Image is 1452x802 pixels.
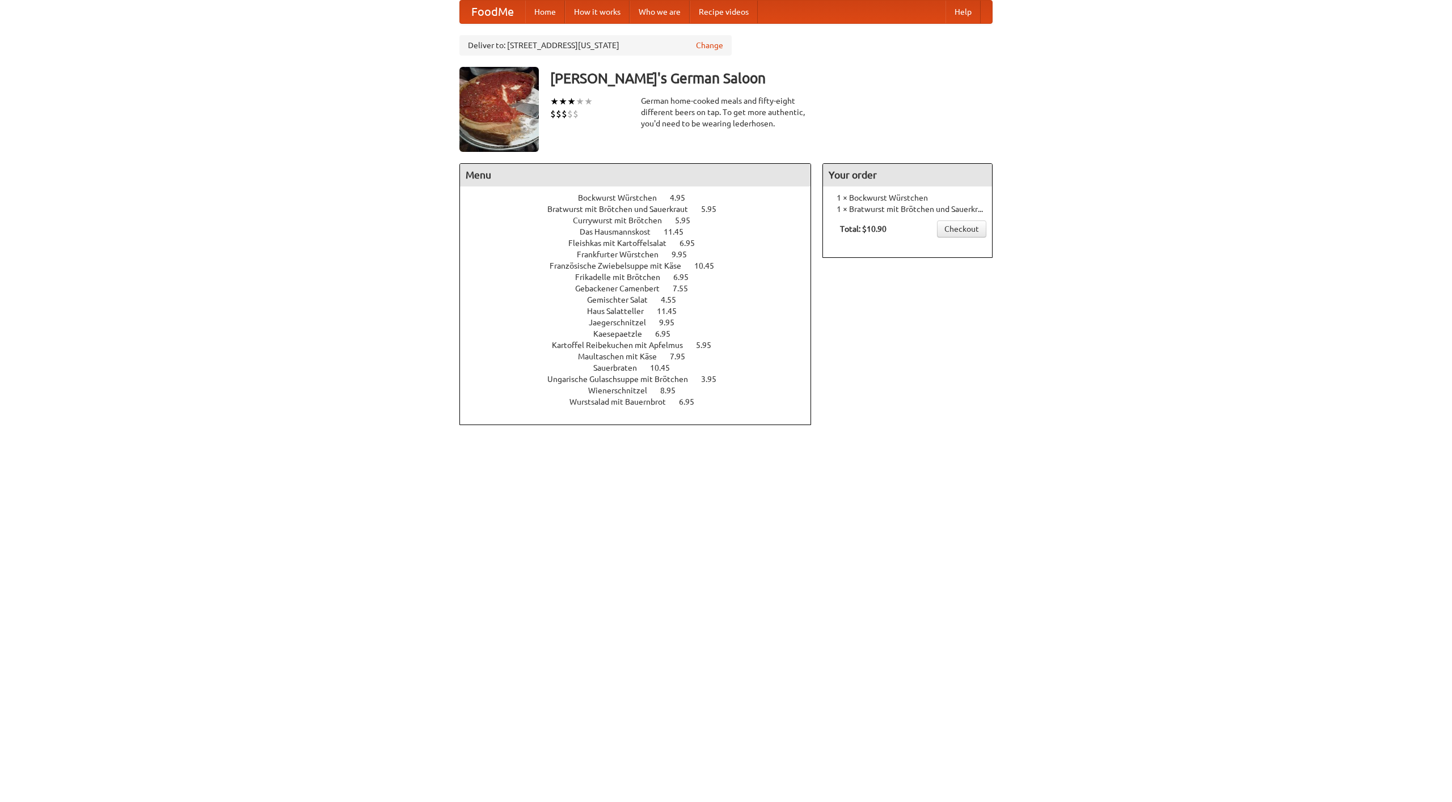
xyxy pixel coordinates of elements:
span: 4.95 [670,193,697,202]
span: Bratwurst mit Brötchen und Sauerkraut [547,205,699,214]
li: $ [556,108,562,120]
span: Currywurst mit Brötchen [573,216,673,225]
span: Bockwurst Würstchen [578,193,668,202]
span: Gemischter Salat [587,295,659,304]
span: 11.45 [664,227,695,236]
span: Sauerbraten [593,363,648,372]
span: Gebackener Camenbert [575,284,671,293]
span: 11.45 [657,307,688,316]
h4: Your order [823,164,992,186]
span: Maultaschen mit Käse [578,352,668,361]
h3: [PERSON_NAME]'s German Saloon [550,67,993,90]
a: Gemischter Salat 4.55 [587,295,697,304]
span: Das Hausmannskost [580,227,662,236]
span: 9.95 [659,318,686,327]
li: ★ [567,95,576,108]
a: Jaegerschnitzel 9.95 [589,318,695,327]
li: $ [562,108,567,120]
span: 9.95 [672,250,698,259]
a: Kartoffel Reibekuchen mit Apfelmus 5.95 [552,341,732,350]
a: Kaesepaetzle 6.95 [593,329,691,338]
a: Currywurst mit Brötchen 5.95 [573,216,711,225]
span: Wienerschnitzel [588,386,659,395]
span: 8.95 [660,386,687,395]
span: 6.95 [679,239,706,248]
div: German home-cooked meals and fifty-eight different beers on tap. To get more authentic, you'd nee... [641,95,811,129]
span: 5.95 [675,216,702,225]
span: 6.95 [673,273,700,282]
span: Wurstsalad mit Bauernbrot [569,397,677,406]
a: How it works [565,1,630,23]
a: Maultaschen mit Käse 7.95 [578,352,706,361]
a: Wurstsalad mit Bauernbrot 6.95 [569,397,715,406]
img: angular.jpg [459,67,539,152]
a: Checkout [937,220,986,237]
a: Wienerschnitzel 8.95 [588,386,697,395]
a: Home [525,1,565,23]
li: $ [550,108,556,120]
li: ★ [559,95,567,108]
span: 10.45 [694,261,725,270]
a: Change [696,40,723,51]
span: Ungarische Gulaschsuppe mit Brötchen [547,375,699,384]
span: Fleishkas mit Kartoffelsalat [568,239,678,248]
a: Ungarische Gulaschsuppe mit Brötchen 3.95 [547,375,737,384]
span: 6.95 [655,329,682,338]
a: Haus Salatteller 11.45 [587,307,698,316]
span: Haus Salatteller [587,307,655,316]
span: Frikadelle mit Brötchen [575,273,672,282]
span: 7.55 [673,284,699,293]
span: Französische Zwiebelsuppe mit Käse [550,261,693,270]
li: 1 × Bockwurst Würstchen [829,192,986,203]
li: 1 × Bratwurst mit Brötchen und Sauerkraut [829,203,986,215]
span: Kaesepaetzle [593,329,653,338]
a: FoodMe [460,1,525,23]
li: ★ [584,95,593,108]
span: Jaegerschnitzel [589,318,657,327]
a: Bratwurst mit Brötchen und Sauerkraut 5.95 [547,205,737,214]
a: Sauerbraten 10.45 [593,363,691,372]
li: ★ [550,95,559,108]
span: Frankfurter Würstchen [577,250,670,259]
span: 5.95 [696,341,723,350]
a: Gebackener Camenbert 7.55 [575,284,709,293]
li: ★ [576,95,584,108]
a: Recipe videos [690,1,758,23]
div: Deliver to: [STREET_ADDRESS][US_STATE] [459,35,732,56]
a: Help [946,1,981,23]
a: Das Hausmannskost 11.45 [580,227,704,236]
span: 10.45 [650,363,681,372]
span: 3.95 [701,375,728,384]
span: 7.95 [670,352,697,361]
span: Kartoffel Reibekuchen mit Apfelmus [552,341,694,350]
a: Frikadelle mit Brötchen 6.95 [575,273,710,282]
li: $ [567,108,573,120]
span: 6.95 [679,397,706,406]
span: 4.55 [661,295,687,304]
a: Bockwurst Würstchen 4.95 [578,193,706,202]
b: Total: $10.90 [840,224,887,234]
a: Französische Zwiebelsuppe mit Käse 10.45 [550,261,735,270]
a: Frankfurter Würstchen 9.95 [577,250,708,259]
span: 5.95 [701,205,728,214]
li: $ [573,108,579,120]
a: Fleishkas mit Kartoffelsalat 6.95 [568,239,716,248]
h4: Menu [460,164,811,186]
a: Who we are [630,1,690,23]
